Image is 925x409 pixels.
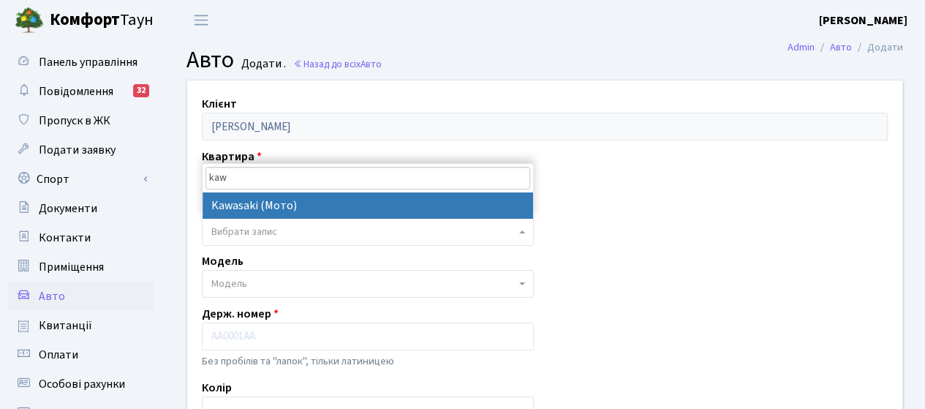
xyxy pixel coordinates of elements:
[202,148,262,165] label: Квартира
[766,32,925,63] nav: breadcrumb
[7,194,154,223] a: Документи
[39,142,116,158] span: Подати заявку
[39,318,92,334] span: Квитанції
[830,40,852,55] a: Авто
[39,200,97,217] span: Документи
[7,165,154,194] a: Спорт
[133,84,149,97] div: 32
[39,113,110,129] span: Пропуск в ЖК
[202,95,237,113] label: Клієнт
[39,83,113,100] span: Повідомлення
[852,40,903,56] li: Додати
[39,230,91,246] span: Контакти
[7,282,154,311] a: Авто
[293,57,382,71] a: Назад до всіхАвто
[39,288,65,304] span: Авто
[39,54,137,70] span: Панель управління
[202,379,232,397] label: Колір
[7,135,154,165] a: Подати заявку
[39,376,125,392] span: Особові рахунки
[7,77,154,106] a: Повідомлення32
[39,259,104,275] span: Приміщення
[211,277,247,291] span: Модель
[238,57,286,71] small: Додати .
[183,8,219,32] button: Переключити навігацію
[50,8,154,33] span: Таун
[7,106,154,135] a: Пропуск в ЖК
[7,340,154,369] a: Оплати
[202,353,534,369] p: Без пробілів та "лапок", тільки латиницею
[15,6,44,35] img: logo.png
[360,57,382,71] span: Авто
[211,225,277,239] span: Вибрати запис
[202,323,534,350] input: AA0001AA
[202,252,243,270] label: Модель
[7,48,154,77] a: Панель управління
[50,8,120,31] b: Комфорт
[186,43,234,77] span: Авто
[203,192,533,219] li: Kawasaki (Мото)
[202,305,279,323] label: Держ. номер
[7,223,154,252] a: Контакти
[7,311,154,340] a: Квитанції
[7,252,154,282] a: Приміщення
[7,369,154,399] a: Особові рахунки
[788,40,815,55] a: Admin
[819,12,907,29] a: [PERSON_NAME]
[39,347,78,363] span: Оплати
